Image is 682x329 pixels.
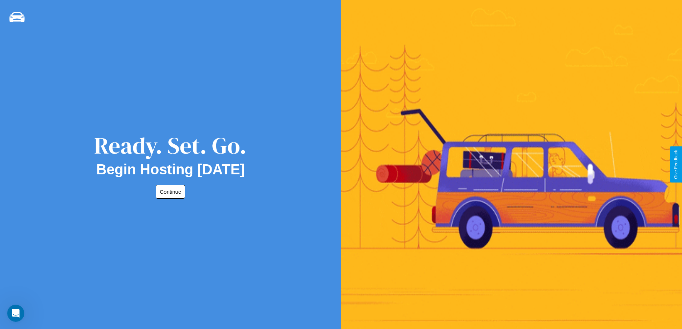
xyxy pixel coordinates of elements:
div: Ready. Set. Go. [94,130,247,161]
iframe: Intercom live chat [7,305,24,322]
button: Continue [156,185,185,199]
h2: Begin Hosting [DATE] [96,161,245,178]
div: Give Feedback [673,150,678,179]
